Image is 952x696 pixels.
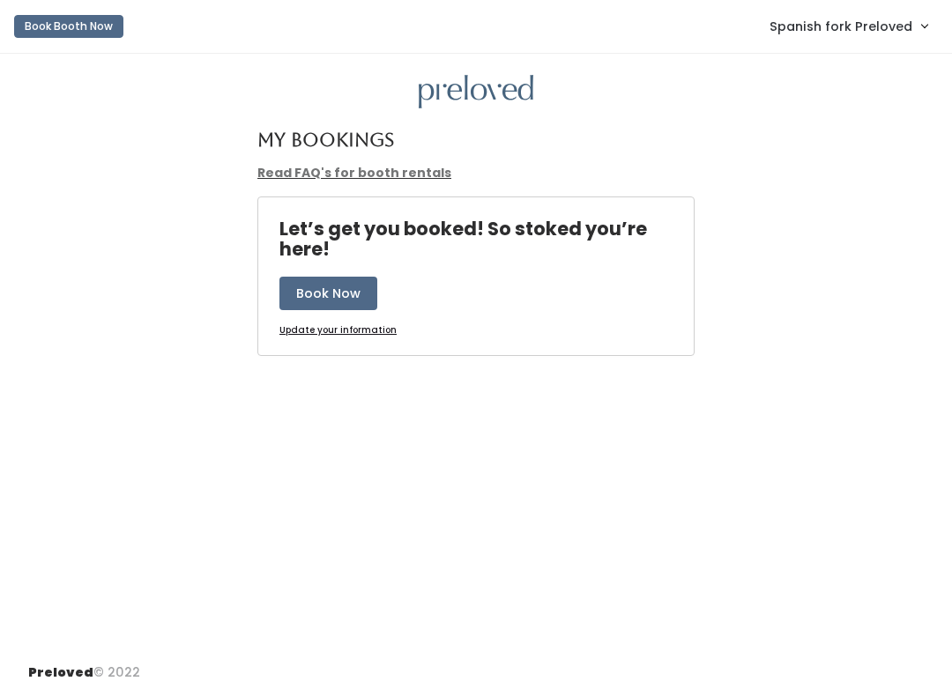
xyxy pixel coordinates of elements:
[419,75,533,109] img: preloved logo
[14,15,123,38] button: Book Booth Now
[279,323,397,337] u: Update your information
[257,130,394,150] h4: My Bookings
[279,324,397,337] a: Update your information
[752,7,945,45] a: Spanish fork Preloved
[279,218,694,259] h4: Let’s get you booked! So stoked you’re here!
[14,7,123,46] a: Book Booth Now
[257,164,451,181] a: Read FAQ's for booth rentals
[28,649,140,682] div: © 2022
[770,17,912,36] span: Spanish fork Preloved
[28,663,93,681] span: Preloved
[279,277,377,310] button: Book Now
